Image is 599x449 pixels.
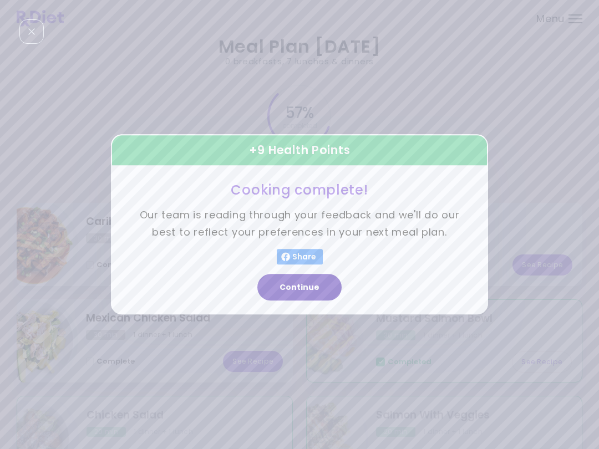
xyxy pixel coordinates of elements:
[257,274,342,301] button: Continue
[139,207,460,241] p: Our team is reading through your feedback and we'll do our best to reflect your preferences in yo...
[111,134,488,166] div: + 9 Health Points
[277,249,323,265] button: Share
[19,19,44,44] div: Close
[139,181,460,198] h3: Cooking complete!
[290,253,318,262] span: Share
